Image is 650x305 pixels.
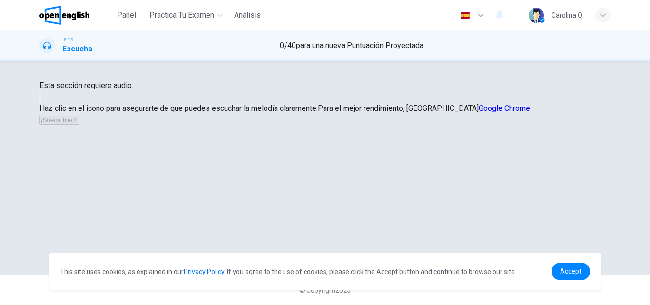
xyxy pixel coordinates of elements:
[39,6,111,25] a: OpenEnglish logo
[39,81,133,90] span: Esta sección requiere audio.
[111,7,142,24] button: Panel
[149,10,214,21] span: Practica tu examen
[184,268,224,275] a: Privacy Policy
[39,6,89,25] img: OpenEnglish logo
[117,10,136,21] span: Panel
[60,268,516,275] span: This site uses cookies, as explained in our . If you agree to the use of cookies, please click th...
[39,116,79,125] button: ¡Suena bien!
[146,7,227,24] button: Practica tu examen
[280,41,296,50] span: 0 / 40
[296,41,423,50] span: para una nueva Puntuación Proyectada
[318,104,530,113] span: Para el mejor rendimiento, [GEOGRAPHIC_DATA]
[230,7,265,24] button: Análisis
[552,10,584,21] div: Carolina Q.
[49,253,601,290] div: cookieconsent
[529,8,544,23] img: Profile picture
[552,263,590,280] a: dismiss cookie message
[560,267,581,275] span: Accept
[62,43,92,55] h1: Escucha
[234,10,261,21] span: Análisis
[39,104,318,113] span: Haz clic en el icono para asegurarte de que puedes escuchar la melodía claramente.
[299,286,351,294] span: © Copyright 2025
[62,37,73,43] span: IELTS
[459,12,471,19] img: es
[479,104,530,113] a: Google Chrome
